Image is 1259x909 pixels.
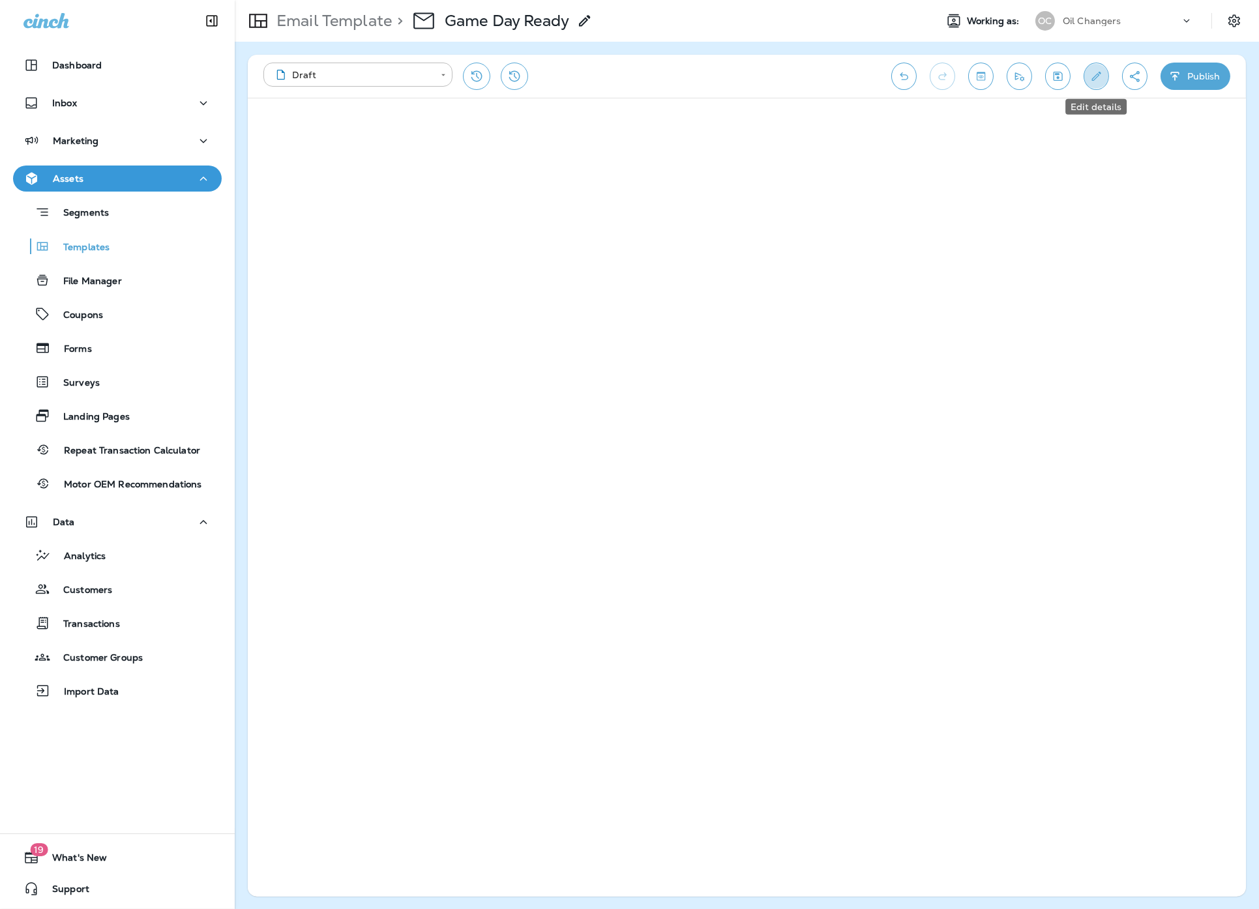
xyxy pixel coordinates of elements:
p: Oil Changers [1063,16,1121,26]
p: Transactions [50,618,120,631]
p: Motor OEM Recommendations [51,479,202,491]
button: Coupons [13,300,222,328]
p: Customers [50,584,112,597]
button: Dashboard [13,52,222,78]
button: Settings [1222,9,1246,33]
p: Email Template [271,11,392,31]
button: Transactions [13,609,222,637]
button: Analytics [13,541,222,569]
button: File Manager [13,267,222,294]
button: Repeat Transaction Calculator [13,436,222,463]
p: Segments [50,207,109,220]
button: Surveys [13,368,222,396]
button: Assets [13,166,222,192]
button: Edit details [1084,63,1109,90]
button: Customer Groups [13,643,222,671]
button: Motor OEM Recommendations [13,470,222,497]
p: Landing Pages [50,411,130,424]
button: Landing Pages [13,402,222,429]
button: View Changelog [501,63,528,90]
button: Restore from previous version [463,63,490,90]
button: Create a Shareable Preview Link [1122,63,1148,90]
p: Import Data [51,686,119,699]
div: Edit details [1065,99,1127,115]
p: Data [53,517,75,527]
button: Toggle preview [968,63,994,90]
p: Dashboard [52,60,102,70]
p: Customer Groups [50,652,143,665]
div: Draft [273,68,432,81]
button: Inbox [13,90,222,116]
p: Templates [50,242,110,254]
button: Marketing [13,128,222,154]
button: Customers [13,575,222,603]
p: File Manager [50,276,122,288]
p: > [392,11,403,31]
button: Collapse Sidebar [194,8,230,34]
div: OC [1035,11,1055,31]
button: Send test email [1007,63,1032,90]
button: Undo [891,63,917,90]
p: Surveys [50,377,100,390]
button: Save [1045,63,1071,90]
p: Analytics [51,551,106,563]
p: Coupons [50,310,103,322]
button: Publish [1161,63,1230,90]
span: Support [39,884,89,899]
span: 19 [30,843,48,856]
button: 19What's New [13,844,222,871]
p: Assets [53,173,83,184]
p: Inbox [52,98,77,108]
p: Marketing [53,136,98,146]
button: Support [13,876,222,902]
button: Data [13,509,222,535]
p: Forms [51,343,92,356]
button: Templates [13,233,222,260]
span: Working as: [967,16,1022,27]
button: Segments [13,198,222,226]
p: Game Day Ready [445,11,569,31]
span: What's New [39,852,107,868]
p: Repeat Transaction Calculator [51,445,200,457]
button: Import Data [13,677,222,704]
button: Forms [13,334,222,362]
